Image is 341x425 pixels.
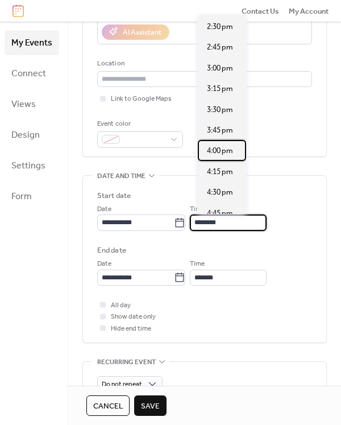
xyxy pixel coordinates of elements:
span: Recurring event [97,357,156,368]
img: logo [13,5,24,17]
span: Do not repeat [102,378,142,391]
span: Settings [11,157,45,175]
span: Show date only [111,311,156,323]
a: My Account [289,5,328,16]
span: All day [111,300,131,311]
span: Date [97,258,111,270]
a: Views [5,92,59,117]
div: Event color [97,118,181,130]
a: My Events [5,30,59,55]
span: Link to Google Maps [111,93,172,105]
button: Cancel [86,395,130,416]
span: Save [141,401,160,412]
span: Hide end time [111,323,151,335]
a: Form [5,184,59,209]
span: 3:15 pm [207,83,233,94]
div: Start date [97,190,131,201]
span: 3:30 pm [207,104,233,115]
span: 3:00 pm [207,63,233,74]
button: Save [134,395,167,416]
span: Cancel [93,401,123,412]
div: End date [97,245,126,256]
div: Location [97,58,310,69]
span: Date and time [97,170,145,181]
span: My Events [11,34,52,52]
span: 4:00 pm [207,145,233,156]
span: Time [190,204,205,215]
a: Design [5,122,59,147]
span: 2:45 pm [207,42,233,53]
span: 4:30 pm [207,187,233,198]
span: Date [97,204,111,215]
span: 4:45 pm [207,208,233,219]
a: Connect [5,61,59,86]
span: 4:15 pm [207,166,233,178]
span: Connect [11,65,46,83]
span: Views [11,96,36,114]
span: My Account [289,6,328,17]
span: Time [190,258,205,270]
span: Design [11,126,40,145]
span: Contact Us [242,6,279,17]
a: Contact Us [242,5,279,16]
span: 3:45 pm [207,125,233,136]
a: Settings [5,153,59,178]
span: 2:30 pm [207,21,233,32]
span: Form [11,188,32,206]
